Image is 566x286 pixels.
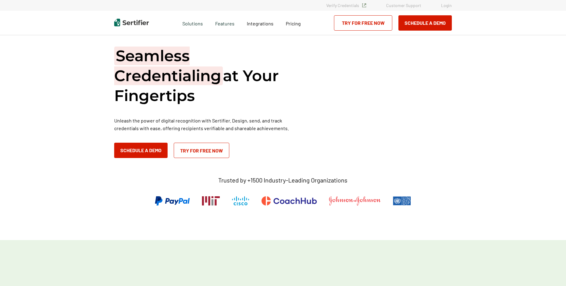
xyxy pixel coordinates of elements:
a: Try for Free Now [174,143,229,158]
span: Features [215,19,235,27]
span: Pricing [286,21,301,26]
img: PayPal [155,196,190,205]
p: Unleash the power of digital recognition with Sertifier. Design, send, and track credentials with... [114,117,298,132]
img: Johnson & Johnson [329,196,381,205]
img: Verified [362,3,366,7]
p: Trusted by +1500 Industry-Leading Organizations [218,176,347,184]
h1: at Your Fingertips [114,46,298,106]
a: Try for Free Now [334,15,392,31]
img: CoachHub [262,196,317,205]
img: Massachusetts Institute of Technology [202,196,220,205]
span: Seamless Credentialing [114,47,223,85]
span: Integrations [247,21,273,26]
a: Verify Credentials [326,3,366,8]
span: Solutions [182,19,203,27]
img: Cisco [232,196,249,205]
a: Pricing [286,19,301,27]
img: Sertifier | Digital Credentialing Platform [114,19,149,26]
img: UNDP [393,196,411,205]
a: Login [441,3,452,8]
a: Customer Support [386,3,421,8]
a: Integrations [247,19,273,27]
